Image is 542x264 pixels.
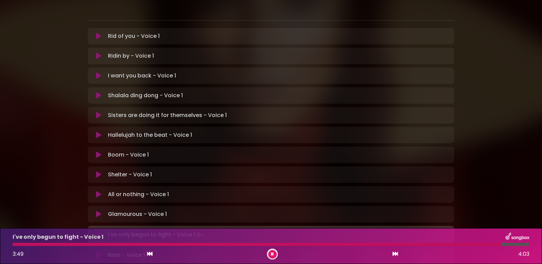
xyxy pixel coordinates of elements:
[13,250,23,258] span: 3:49
[108,210,167,218] p: Glamourous - Voice 1
[518,250,529,258] span: 4:03
[13,233,103,241] p: I've only begun to fight - Voice 1
[108,111,227,119] p: Sisters are doing it for themselves - Voice 1
[108,131,192,139] p: Hallelujah to the beat - Voice 1
[108,72,176,80] p: I want you back - Voice 1
[506,233,529,241] img: songbox-logo-white.png
[108,52,154,60] p: Ridin by - Voice 1
[108,91,183,100] p: Shalala ding dong - Voice 1
[108,171,152,179] p: Shelter - Voice 1
[108,32,160,40] p: Rid of you - Voice 1
[108,151,149,159] p: Boom - Voice 1
[108,190,169,199] p: All or nothing - Voice 1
